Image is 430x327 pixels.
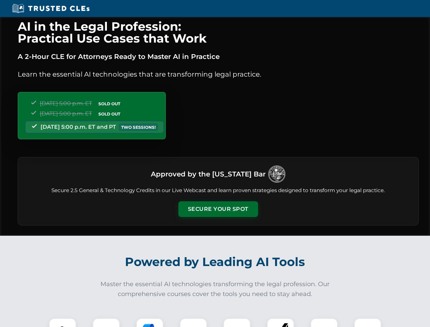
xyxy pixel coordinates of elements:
p: Master the essential AI technologies transforming the legal profession. Our comprehensive courses... [96,279,334,299]
h2: Powered by Leading AI Tools [27,250,404,274]
img: Logo [268,166,285,183]
span: SOLD OUT [96,100,123,107]
p: Learn the essential AI technologies that are transforming legal practice. [18,69,419,80]
p: A 2-Hour CLE for Attorneys Ready to Master AI in Practice [18,51,419,62]
h1: AI in the Legal Profession: Practical Use Cases that Work [18,20,419,44]
span: SOLD OUT [96,110,123,118]
img: Trusted CLEs [10,3,92,14]
p: Secure 2.5 General & Technology Credits in our Live Webcast and learn proven strategies designed ... [26,187,410,194]
h3: Approved by the [US_STATE] Bar [151,168,266,180]
span: [DATE] 5:00 p.m. ET [40,110,92,117]
span: [DATE] 5:00 p.m. ET [40,100,92,107]
button: Secure Your Spot [178,201,258,217]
